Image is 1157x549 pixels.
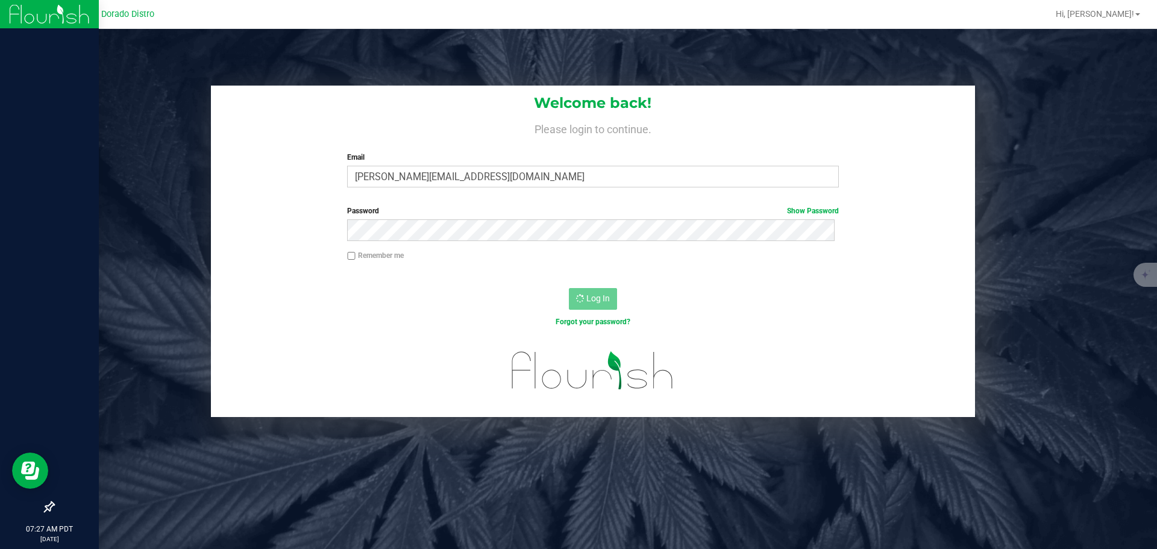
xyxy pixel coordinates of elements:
[211,121,975,135] h4: Please login to continue.
[556,318,630,326] a: Forgot your password?
[347,252,356,260] input: Remember me
[92,9,154,19] span: El Dorado Distro
[586,293,610,303] span: Log In
[787,207,839,215] a: Show Password
[347,250,404,261] label: Remember me
[12,453,48,489] iframe: Resource center
[5,535,93,544] p: [DATE]
[569,288,617,310] button: Log In
[1056,9,1134,19] span: Hi, [PERSON_NAME]!
[211,95,975,111] h1: Welcome back!
[5,524,93,535] p: 07:27 AM PDT
[347,152,838,163] label: Email
[497,340,688,401] img: flourish_logo.svg
[347,207,379,215] span: Password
